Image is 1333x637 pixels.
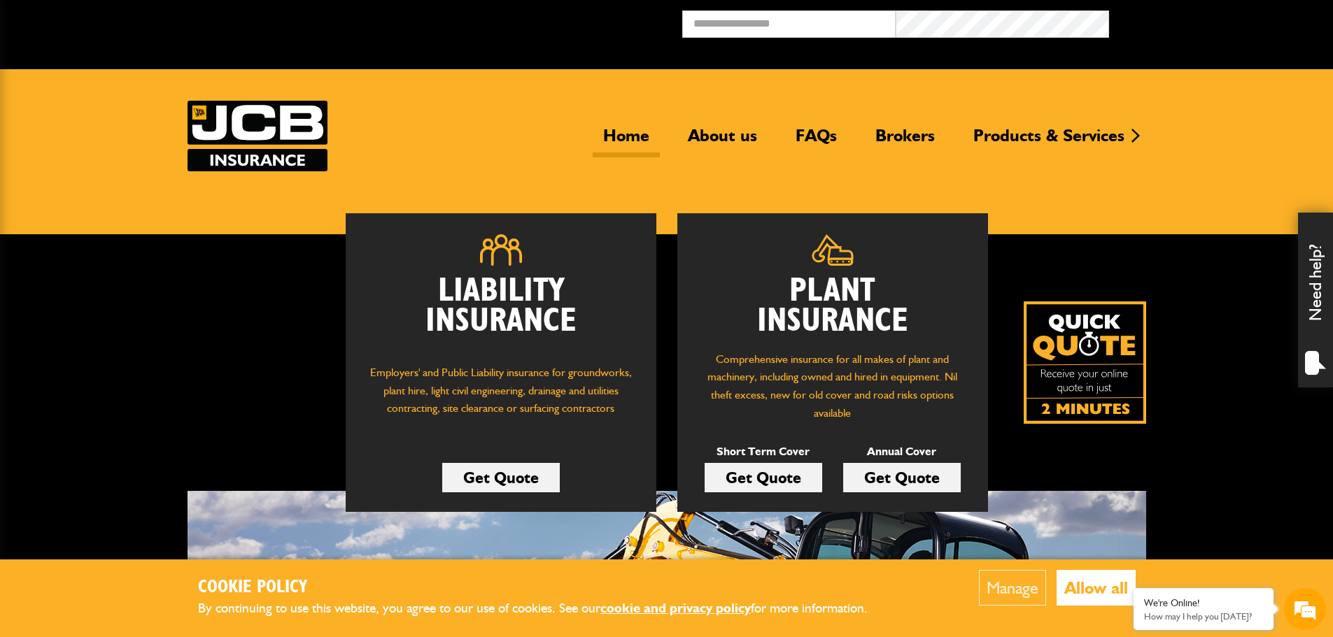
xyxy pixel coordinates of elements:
[1024,301,1146,424] a: Get your insurance quote isn just 2-minutes
[785,125,847,157] a: FAQs
[593,125,660,157] a: Home
[698,276,967,336] h2: Plant Insurance
[705,463,822,492] a: Get Quote
[442,463,560,492] a: Get Quote
[600,600,751,616] a: cookie and privacy policy
[1144,597,1263,609] div: We're Online!
[1057,570,1136,606] button: Allow all
[1144,611,1263,622] p: How may I help you today?
[198,598,891,620] p: By continuing to use this website, you agree to our use of cookies. See our for more information.
[698,350,967,422] p: Comprehensive insurance for all makes of plant and machinery, including owned and hired in equipm...
[198,577,891,599] h2: Cookie Policy
[865,125,945,157] a: Brokers
[1298,213,1333,387] div: Need help?
[367,276,635,350] h2: Liability Insurance
[963,125,1135,157] a: Products & Services
[843,443,961,461] p: Annual Cover
[1024,301,1146,424] img: Quick Quote
[1109,10,1323,32] button: Broker Login
[188,101,327,171] a: JCB Insurance Services
[843,463,961,492] a: Get Quote
[677,125,768,157] a: About us
[979,570,1046,606] button: Manage
[188,101,327,171] img: JCB Insurance Services logo
[367,364,635,431] p: Employers' and Public Liability insurance for groundworks, plant hire, light civil engineering, d...
[705,443,822,461] p: Short Term Cover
